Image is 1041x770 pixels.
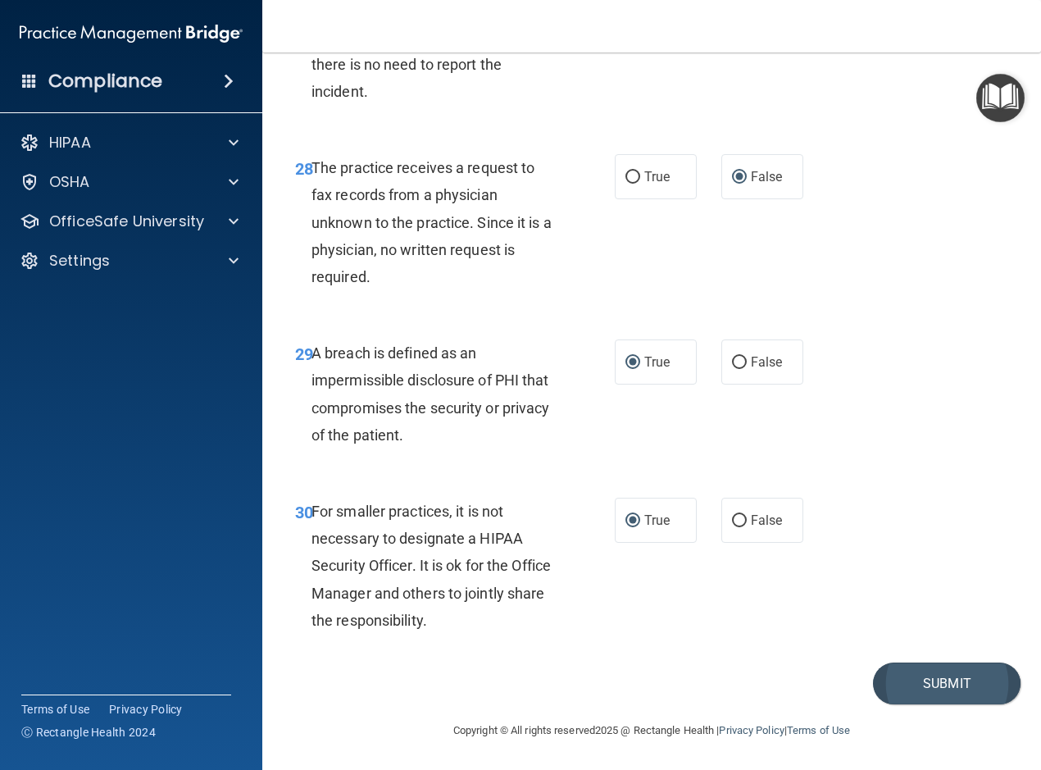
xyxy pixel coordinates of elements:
p: HIPAA [49,133,91,153]
span: 28 [295,159,313,179]
a: Terms of Use [787,724,850,736]
input: False [732,171,747,184]
a: Privacy Policy [109,701,183,718]
button: Open Resource Center [976,74,1025,122]
span: False [751,513,783,528]
span: 29 [295,344,313,364]
span: A breach is defined as an impermissible disclosure of PHI that compromises the security or privac... [311,344,550,444]
a: Settings [20,251,239,271]
input: True [625,357,640,369]
span: True [644,169,670,185]
p: OfficeSafe University [49,212,204,231]
a: Terms of Use [21,701,89,718]
span: False [751,354,783,370]
span: True [644,513,670,528]
input: True [625,515,640,527]
a: HIPAA [20,133,239,153]
span: For smaller practices, it is not necessary to designate a HIPAA Security Officer. It is ok for th... [311,503,551,629]
p: OSHA [49,172,90,192]
p: Settings [49,251,110,271]
span: 30 [295,503,313,522]
span: Ⓒ Rectangle Health 2024 [21,724,156,740]
div: Copyright © All rights reserved 2025 @ Rectangle Health | | [352,704,951,757]
button: Submit [873,663,1021,704]
a: Privacy Policy [719,724,784,736]
span: The practice receives a request to fax records from a physician unknown to the practice. Since it... [311,159,552,285]
input: True [625,171,640,184]
img: PMB logo [20,17,243,50]
a: OfficeSafe University [20,212,239,231]
span: True [644,354,670,370]
input: False [732,515,747,527]
a: OSHA [20,172,239,192]
h4: Compliance [48,70,162,93]
input: False [732,357,747,369]
span: False [751,169,783,185]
